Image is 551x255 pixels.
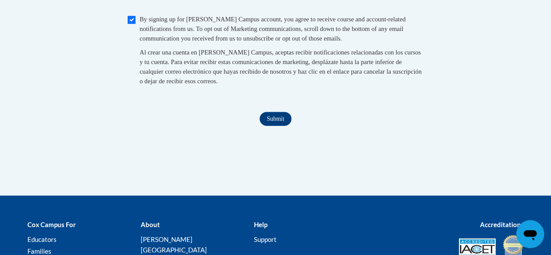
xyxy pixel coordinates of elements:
a: Support [254,235,276,243]
a: Families [27,247,51,255]
iframe: Button to launch messaging window [516,220,544,248]
b: Cox Campus For [27,221,76,228]
span: By signing up for [PERSON_NAME] Campus account, you agree to receive course and account-related n... [140,16,406,42]
a: Educators [27,235,57,243]
input: Submit [260,112,291,126]
span: Al crear una cuenta en [PERSON_NAME] Campus, aceptas recibir notificaciones relacionadas con los ... [140,49,422,85]
b: About [140,221,159,228]
a: [PERSON_NAME][GEOGRAPHIC_DATA] [140,235,206,254]
b: Accreditations [480,221,524,228]
b: Help [254,221,267,228]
